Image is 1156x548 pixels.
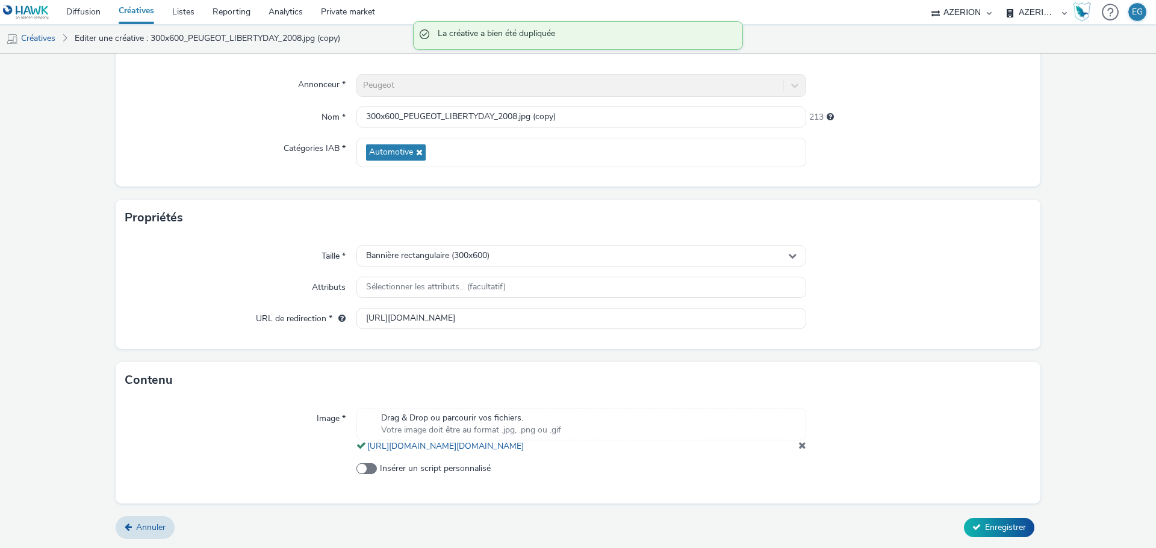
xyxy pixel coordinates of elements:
[964,518,1034,537] button: Enregistrer
[317,245,350,262] label: Taille *
[1132,3,1143,21] div: EG
[116,516,175,539] a: Annuler
[827,111,834,123] div: 255 caractères maximum
[1073,2,1091,22] img: Hawk Academy
[279,138,350,155] label: Catégories IAB *
[317,106,350,123] label: Nom *
[332,313,346,325] div: L'URL de redirection sera utilisée comme URL de validation avec certains SSP et ce sera l'URL de ...
[69,24,346,53] a: Editer une créative : 300x600_PEUGEOT_LIBERTYDAY_2008.jpg (copy)
[312,408,350,425] label: Image *
[809,111,824,123] span: 213
[438,28,730,43] span: La créative a bien été dupliquée
[307,277,350,294] label: Attributs
[380,463,491,475] span: Insérer un script personnalisé
[125,371,173,389] h3: Contenu
[356,308,806,329] input: url...
[366,251,489,261] span: Bannière rectangulaire (300x600)
[985,522,1026,533] span: Enregistrer
[6,33,18,45] img: mobile
[356,106,806,128] input: Nom
[125,209,183,227] h3: Propriétés
[367,440,529,452] a: [URL][DOMAIN_NAME][DOMAIN_NAME]
[366,282,506,292] span: Sélectionner les attributs... (facultatif)
[381,424,561,436] span: Votre image doit être au format .jpg, .png ou .gif
[251,308,350,325] label: URL de redirection *
[3,5,49,20] img: undefined Logo
[136,522,166,533] span: Annuler
[369,147,413,158] span: Automotive
[1073,2,1096,22] a: Hawk Academy
[293,74,350,91] label: Annonceur *
[381,412,561,424] span: Drag & Drop ou parcourir vos fichiers.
